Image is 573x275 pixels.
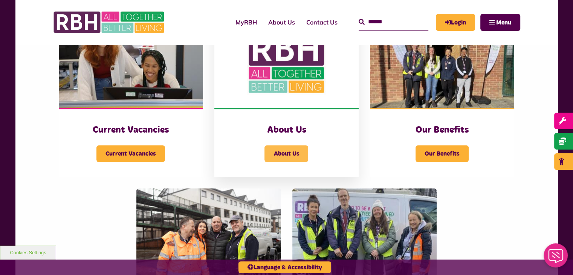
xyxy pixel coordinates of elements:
span: Our Benefits [416,145,469,162]
span: About Us [264,145,308,162]
span: Current Vacancies [96,145,165,162]
iframe: Netcall Web Assistant for live chat [539,241,573,275]
input: Search [359,14,428,30]
img: Dropinfreehold2 [370,17,514,108]
a: MyRBH [436,14,475,31]
img: RBH Logo Social Media 480X360 (1) [214,17,359,108]
button: Language & Accessibility [238,261,331,273]
a: Contact Us [301,12,343,32]
button: Navigation [480,14,520,31]
h3: Current Vacancies [74,124,188,136]
a: Current Vacancies Current Vacancies [59,17,203,177]
a: About Us About Us [214,17,359,177]
a: MyRBH [230,12,263,32]
img: RBH [53,8,166,37]
span: Menu [496,20,511,26]
a: Our Benefits Our Benefits [370,17,514,177]
img: IMG 1470 [59,17,203,108]
h3: Our Benefits [385,124,499,136]
a: About Us [263,12,301,32]
h3: About Us [229,124,344,136]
